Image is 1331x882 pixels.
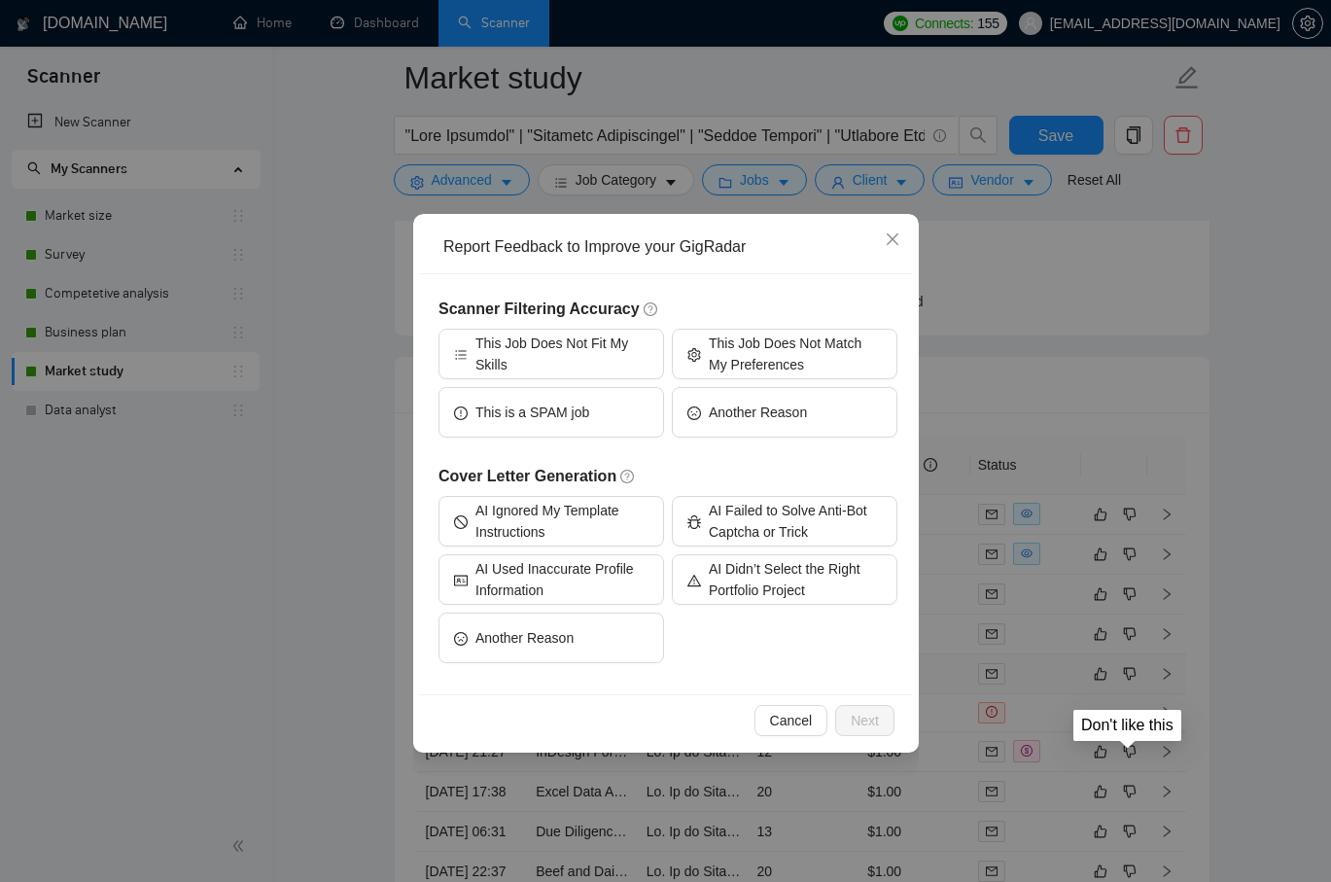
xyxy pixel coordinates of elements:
button: frownAnother Reason [438,613,664,663]
span: close [885,231,900,247]
div: Don't like this [1081,716,1173,734]
span: AI Used Inaccurate Profile Information [475,558,648,601]
span: AI Failed to Solve Anti-Bot Captcha or Trick [709,500,882,543]
button: Next [835,705,894,736]
span: question-circle [643,301,658,317]
span: AI Didn’t Select the Right Portfolio Project [709,558,882,601]
span: frown [454,630,468,645]
span: This is a SPAM job [475,402,589,423]
button: Cancel [753,705,827,736]
span: idcard [454,572,468,586]
button: frownAnother Reason [672,387,897,438]
h5: Cover Letter Generation [438,465,897,488]
span: question-circle [620,469,636,484]
span: Cancel [769,710,812,731]
h5: Scanner Filtering Accuracy [438,298,897,321]
button: bugAI Failed to Solve Anti-Bot Captcha or Trick [672,496,897,547]
div: Report Feedback to Improve your GigRadar [443,236,902,258]
span: This Job Does Not Fit My Skills [475,333,648,375]
span: bars [454,346,468,361]
span: bug [687,513,701,528]
button: warningAI Didn’t Select the Right Portfolio Project [672,554,897,605]
span: frown [687,405,701,419]
span: setting [687,346,701,361]
span: warning [687,572,701,586]
span: Another Reason [709,402,807,423]
span: This Job Does Not Match My Preferences [709,333,882,375]
button: settingThis Job Does Not Match My Preferences [672,329,897,379]
button: stopAI Ignored My Template Instructions [438,496,664,547]
button: Close [866,214,919,266]
span: stop [454,513,468,528]
span: AI Ignored My Template Instructions [475,500,648,543]
span: exclamation-circle [454,405,468,419]
button: barsThis Job Does Not Fit My Skills [438,329,664,379]
span: Another Reason [475,627,574,649]
button: exclamation-circleThis is a SPAM job [438,387,664,438]
button: idcardAI Used Inaccurate Profile Information [438,554,664,605]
